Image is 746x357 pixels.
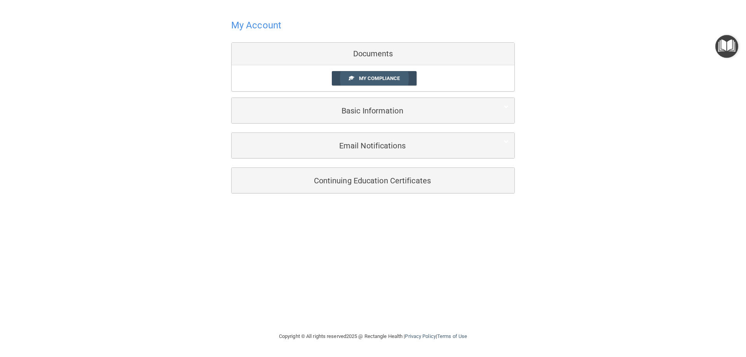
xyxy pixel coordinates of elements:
button: Open Resource Center [715,35,738,58]
a: Terms of Use [437,333,467,339]
a: Email Notifications [237,137,509,154]
a: Basic Information [237,102,509,119]
h5: Basic Information [237,106,485,115]
span: My Compliance [359,75,400,81]
a: Continuing Education Certificates [237,172,509,189]
h5: Continuing Education Certificates [237,176,485,185]
h5: Email Notifications [237,141,485,150]
h4: My Account [231,20,281,30]
a: Privacy Policy [405,333,436,339]
div: Documents [232,43,514,65]
div: Copyright © All rights reserved 2025 @ Rectangle Health | | [231,324,515,349]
